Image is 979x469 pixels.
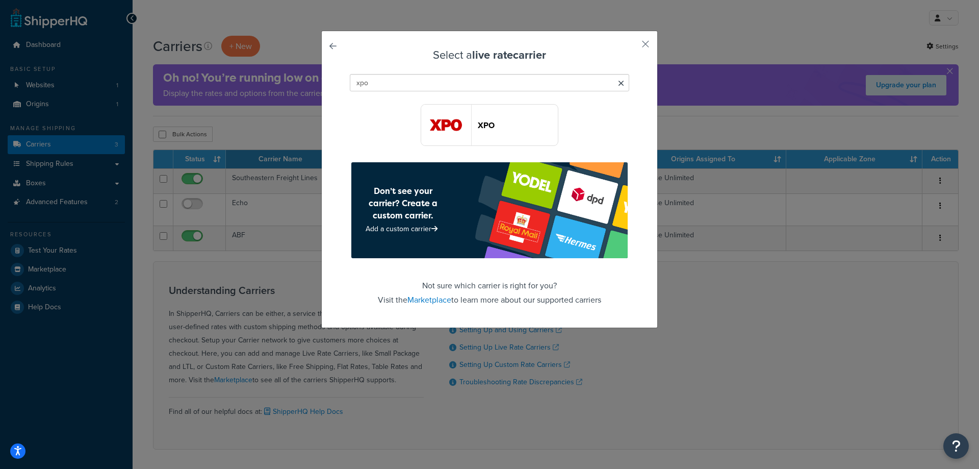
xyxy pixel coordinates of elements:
[943,433,969,459] button: Open Resource Center
[421,105,471,145] img: xpoFreight logo
[366,224,440,234] a: Add a custom carrier
[350,74,629,91] input: Search Carriers
[421,104,558,146] button: xpoFreight logoXPO
[472,46,546,63] strong: live rate carrier
[347,162,632,307] footer: Not sure which carrier is right for you? Visit the to learn more about our supported carriers
[478,120,558,130] header: XPO
[618,77,624,91] span: Clear search query
[357,185,448,221] h4: Don’t see your carrier? Create a custom carrier.
[347,49,632,61] h3: Select a
[407,294,451,306] a: Marketplace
